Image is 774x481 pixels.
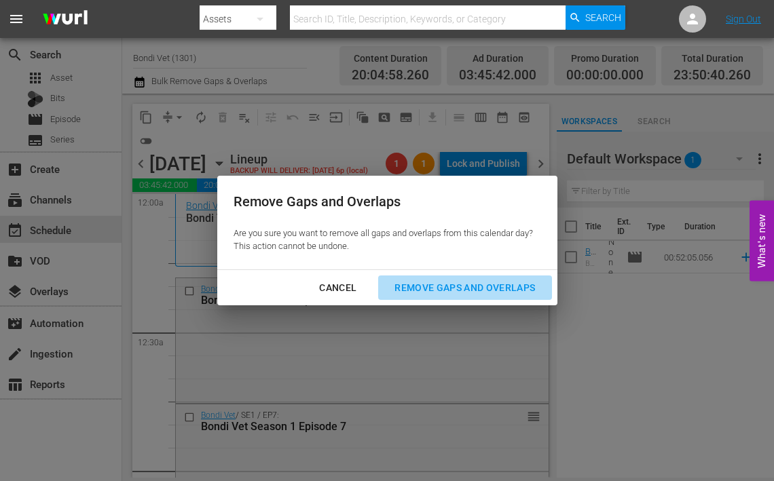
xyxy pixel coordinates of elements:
[234,192,533,212] div: Remove Gaps and Overlaps
[378,275,551,301] button: Remove Gaps and Overlaps
[585,5,621,30] span: Search
[750,200,774,281] button: Open Feedback Widget
[8,11,24,27] span: menu
[726,14,761,24] a: Sign Out
[308,280,367,296] div: Cancel
[303,275,373,301] button: Cancel
[234,227,533,240] p: Are you sure you want to remove all gaps and overlaps from this calendar day?
[384,280,546,296] div: Remove Gaps and Overlaps
[234,240,533,253] p: This action cannot be undone.
[33,3,98,35] img: ans4CAIJ8jUAAAAAAAAAAAAAAAAAAAAAAAAgQb4GAAAAAAAAAAAAAAAAAAAAAAAAJMjXAAAAAAAAAAAAAAAAAAAAAAAAgAT5G...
